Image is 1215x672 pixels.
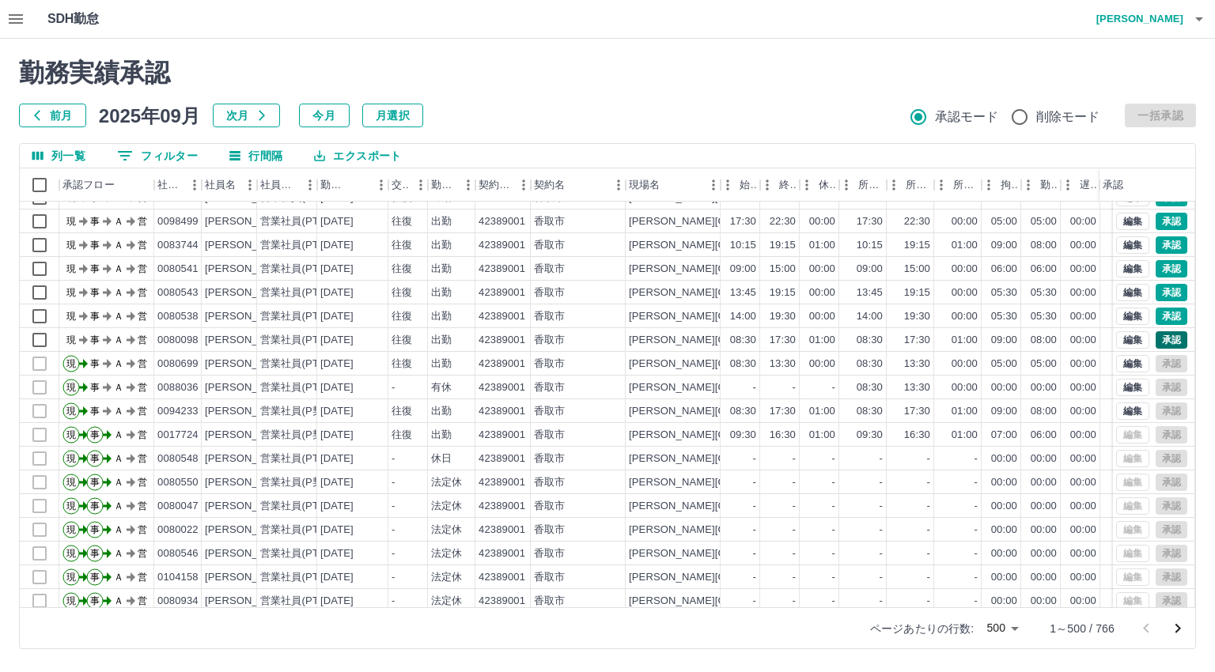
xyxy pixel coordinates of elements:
[626,168,721,202] div: 現場名
[479,168,512,202] div: 契約コード
[534,309,565,324] div: 香取市
[934,168,982,202] div: 所定休憩
[90,382,100,393] text: 事
[809,285,835,300] div: 00:00
[721,168,760,202] div: 始業
[1116,379,1149,396] button: 編集
[991,262,1017,277] div: 06:00
[904,309,930,324] div: 19:30
[1070,404,1096,419] div: 00:00
[205,380,291,395] div: [PERSON_NAME]
[1031,333,1057,348] div: 08:00
[887,168,934,202] div: 所定終業
[428,168,475,202] div: 勤務区分
[320,238,354,253] div: [DATE]
[1070,309,1096,324] div: 00:00
[1036,108,1100,126] span: 削除モード
[1031,380,1057,395] div: 00:00
[66,358,76,369] text: 現
[157,451,199,466] div: 0080548
[205,214,291,229] div: [PERSON_NAME]
[858,168,884,202] div: 所定開始
[952,333,978,348] div: 01:00
[260,168,298,202] div: 社員区分
[857,333,883,348] div: 08:30
[19,104,86,127] button: 前月
[607,173,630,197] button: メニュー
[1031,285,1057,300] div: 05:30
[904,262,930,277] div: 15:00
[629,404,928,419] div: [PERSON_NAME][GEOGRAPHIC_DATA]周辺地区複合公共施設
[952,309,978,324] div: 00:00
[953,168,978,202] div: 所定休憩
[857,380,883,395] div: 08:30
[157,333,199,348] div: 0080098
[66,406,76,417] text: 現
[770,357,796,372] div: 13:30
[114,311,123,322] text: Ａ
[362,104,423,127] button: 月選択
[1156,331,1187,349] button: 承認
[479,404,525,419] div: 42389001
[138,311,147,322] text: 営
[629,309,928,324] div: [PERSON_NAME][GEOGRAPHIC_DATA]周辺地区複合公共施設
[629,285,928,300] div: [PERSON_NAME][GEOGRAPHIC_DATA]周辺地区複合公共施設
[629,262,928,277] div: [PERSON_NAME][GEOGRAPHIC_DATA]周辺地区複合公共施設
[299,104,350,127] button: 今月
[770,404,796,419] div: 17:30
[952,428,978,443] div: 01:00
[770,262,796,277] div: 15:00
[260,262,343,277] div: 営業社員(PT契約)
[1070,262,1096,277] div: 00:00
[183,173,206,197] button: メニュー
[114,406,123,417] text: Ａ
[809,214,835,229] div: 00:00
[114,358,123,369] text: Ａ
[392,357,412,372] div: 往復
[320,262,354,277] div: [DATE]
[260,404,337,419] div: 営業社員(P契約)
[260,428,337,443] div: 営業社員(P契約)
[779,168,797,202] div: 終業
[952,380,978,395] div: 00:00
[205,262,291,277] div: [PERSON_NAME]
[730,238,756,253] div: 10:15
[629,380,928,395] div: [PERSON_NAME][GEOGRAPHIC_DATA]周辺地区複合公共施設
[90,334,100,345] text: 事
[157,238,199,253] div: 0083744
[857,285,883,300] div: 13:45
[90,429,100,440] text: 事
[629,333,928,348] div: [PERSON_NAME][GEOGRAPHIC_DATA]周辺地区複合公共施設
[392,238,412,253] div: 往復
[980,617,1024,640] div: 500
[392,214,412,229] div: 往復
[1031,262,1057,277] div: 06:00
[138,429,147,440] text: 営
[301,144,414,168] button: エクスポート
[205,285,291,300] div: [PERSON_NAME]
[298,173,322,197] button: メニュー
[114,334,123,345] text: Ａ
[800,168,839,202] div: 休憩
[66,216,76,227] text: 現
[431,168,456,202] div: 勤務区分
[104,144,210,168] button: フィルター表示
[392,168,409,202] div: 交通費
[1031,214,1057,229] div: 05:00
[62,168,115,202] div: 承認フロー
[260,238,343,253] div: 営業社員(PT契約)
[991,238,1017,253] div: 09:00
[157,404,199,419] div: 0094233
[205,357,291,372] div: [PERSON_NAME]
[857,428,883,443] div: 09:30
[629,428,928,443] div: [PERSON_NAME][GEOGRAPHIC_DATA]周辺地区複合公共施設
[99,104,200,127] h5: 2025年09月
[19,58,1196,88] h2: 勤務実績承認
[479,262,525,277] div: 42389001
[90,358,100,369] text: 事
[320,404,354,419] div: [DATE]
[904,380,930,395] div: 13:30
[952,262,978,277] div: 00:00
[534,357,565,372] div: 香取市
[431,309,452,324] div: 出勤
